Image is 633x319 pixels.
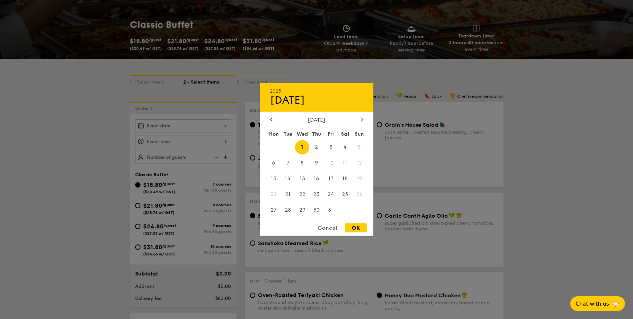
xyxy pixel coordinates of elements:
span: 25 [338,187,352,201]
span: 5 [352,140,367,154]
div: Wed [295,128,309,140]
span: 30 [309,203,324,217]
span: 27 [267,203,281,217]
div: 2025 [270,88,363,94]
span: 24 [324,187,338,201]
span: 23 [309,187,324,201]
span: 🦙 [612,300,620,308]
span: 31 [324,203,338,217]
span: 10 [324,156,338,170]
span: 6 [267,156,281,170]
span: 11 [338,156,352,170]
div: [DATE] [270,117,363,123]
div: Tue [281,128,295,140]
span: 1 [295,140,309,154]
div: Cancel [311,223,344,232]
div: Fri [324,128,338,140]
span: 14 [281,172,295,186]
span: 16 [309,172,324,186]
span: 28 [281,203,295,217]
span: 17 [324,172,338,186]
span: 15 [295,172,309,186]
span: 9 [309,156,324,170]
div: OK [345,223,367,232]
span: 3 [324,140,338,154]
span: 26 [352,187,367,201]
span: 22 [295,187,309,201]
button: Chat with us🦙 [570,296,625,311]
span: 29 [295,203,309,217]
span: 19 [352,172,367,186]
div: Sat [338,128,352,140]
span: Chat with us [576,301,609,307]
div: Sun [352,128,367,140]
span: 2 [309,140,324,154]
div: Thu [309,128,324,140]
span: 12 [352,156,367,170]
span: 18 [338,172,352,186]
span: 4 [338,140,352,154]
span: 21 [281,187,295,201]
span: 20 [267,187,281,201]
div: Mon [267,128,281,140]
span: 8 [295,156,309,170]
div: [DATE] [270,94,363,107]
span: 13 [267,172,281,186]
span: 7 [281,156,295,170]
